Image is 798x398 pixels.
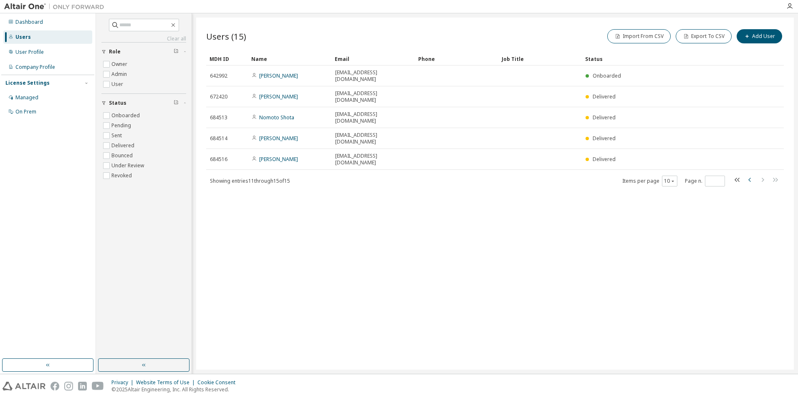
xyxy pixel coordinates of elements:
[15,94,38,101] div: Managed
[111,161,146,171] label: Under Review
[685,176,725,186] span: Page n.
[101,35,186,42] a: Clear all
[109,100,126,106] span: Status
[197,379,240,386] div: Cookie Consent
[210,52,245,65] div: MDH ID
[4,3,109,11] img: Altair One
[111,59,129,69] label: Owner
[15,19,43,25] div: Dashboard
[92,382,104,390] img: youtube.svg
[64,382,73,390] img: instagram.svg
[111,111,141,121] label: Onboarded
[111,79,125,89] label: User
[51,382,59,390] img: facebook.svg
[593,156,616,163] span: Delivered
[335,111,411,124] span: [EMAIL_ADDRESS][DOMAIN_NAME]
[335,69,411,83] span: [EMAIL_ADDRESS][DOMAIN_NAME]
[593,93,616,100] span: Delivered
[111,386,240,393] p: © 2025 Altair Engineering, Inc. All Rights Reserved.
[502,52,578,65] div: Job Title
[335,153,411,166] span: [EMAIL_ADDRESS][DOMAIN_NAME]
[15,49,44,55] div: User Profile
[335,132,411,145] span: [EMAIL_ADDRESS][DOMAIN_NAME]
[259,72,298,79] a: [PERSON_NAME]
[174,100,179,106] span: Clear filter
[335,52,412,65] div: Email
[111,121,133,131] label: Pending
[206,30,246,42] span: Users (15)
[111,171,134,181] label: Revoked
[111,151,134,161] label: Bounced
[210,177,290,184] span: Showing entries 11 through 15 of 15
[259,93,298,100] a: [PERSON_NAME]
[15,34,31,40] div: Users
[15,64,55,71] div: Company Profile
[593,135,616,142] span: Delivered
[607,29,671,43] button: Import From CSV
[259,114,294,121] a: Nomoto Shota
[5,80,50,86] div: License Settings
[101,94,186,112] button: Status
[210,135,227,142] span: 684514
[78,382,87,390] img: linkedin.svg
[593,72,621,79] span: Onboarded
[259,135,298,142] a: [PERSON_NAME]
[15,108,36,115] div: On Prem
[111,141,136,151] label: Delivered
[664,178,675,184] button: 10
[111,69,129,79] label: Admin
[136,379,197,386] div: Website Terms of Use
[3,382,45,390] img: altair_logo.svg
[622,176,677,186] span: Items per page
[335,90,411,103] span: [EMAIL_ADDRESS][DOMAIN_NAME]
[210,156,227,163] span: 684516
[109,48,121,55] span: Role
[585,52,740,65] div: Status
[210,73,227,79] span: 642992
[111,379,136,386] div: Privacy
[210,93,227,100] span: 672420
[210,114,227,121] span: 684513
[111,131,124,141] label: Sent
[101,43,186,61] button: Role
[259,156,298,163] a: [PERSON_NAME]
[593,114,616,121] span: Delivered
[174,48,179,55] span: Clear filter
[251,52,328,65] div: Name
[418,52,495,65] div: Phone
[676,29,732,43] button: Export To CSV
[737,29,782,43] button: Add User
